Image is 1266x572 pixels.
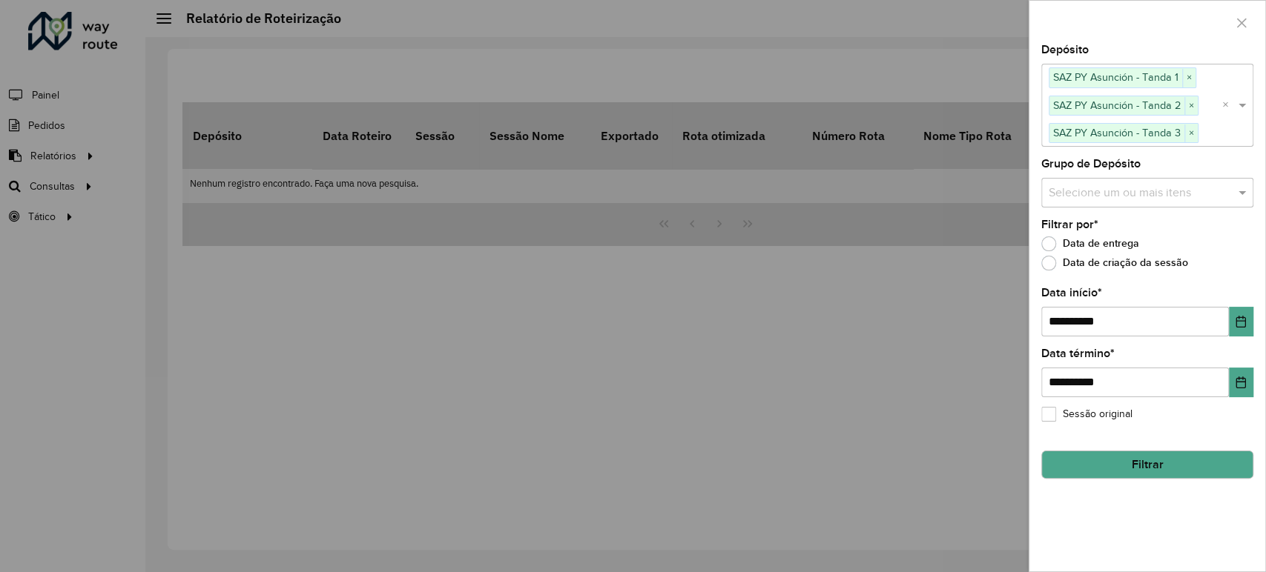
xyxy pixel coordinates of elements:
[1182,69,1196,87] span: ×
[1041,155,1141,173] label: Grupo de Depósito
[1049,124,1184,142] span: SAZ PY Asunción - Tanda 3
[1229,307,1253,336] button: Choose Date
[1229,368,1253,397] button: Choose Date
[1041,216,1098,233] label: Filtrar por
[1041,41,1089,59] label: Depósito
[1222,96,1235,114] span: Clear all
[1049,68,1182,86] span: SAZ PY Asunción - Tanda 1
[1184,124,1198,142] span: ×
[1049,96,1184,114] span: SAZ PY Asunción - Tanda 2
[1041,284,1102,302] label: Data início
[1041,236,1139,251] label: Data de entrega
[1041,256,1188,270] label: Data de criação da sessão
[1184,97,1198,115] span: ×
[1041,406,1133,422] label: Sessão original
[1041,450,1253,479] button: Filtrar
[1041,345,1115,362] label: Data término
